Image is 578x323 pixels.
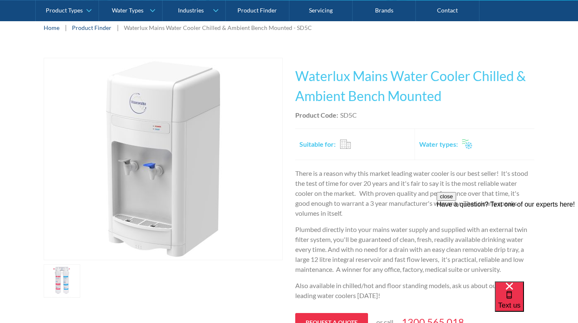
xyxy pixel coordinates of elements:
[295,111,338,119] strong: Product Code:
[295,281,534,301] p: Also available in chilled/hot and floor standing models, ask us about our market leading water co...
[64,22,68,32] div: |
[295,66,534,106] h1: Waterlux Mains Water Cooler Chilled & Ambient Bench Mounted
[44,264,80,298] a: open lightbox
[495,281,578,323] iframe: podium webchat widget bubble
[437,192,578,292] iframe: podium webchat widget prompt
[295,168,534,218] p: There is a reason why this market leading water cooler is our best seller! It's stood the test of...
[116,22,120,32] div: |
[72,23,111,32] a: Product Finder
[44,23,59,32] a: Home
[340,110,357,120] div: SD5C
[419,139,458,149] h2: Water types:
[295,224,534,274] p: Plumbed directly into your mains water supply and supplied with an external twin filter system, y...
[46,7,83,14] div: Product Types
[299,139,336,149] h2: Suitable for:
[124,23,312,32] div: Waterlux Mains Water Cooler Chilled & Ambient Bench Mounted - SD5C
[44,58,283,260] a: open lightbox
[62,58,264,260] img: Waterlux Mains Water Cooler Chilled & Ambient Bench Mounted - SD5C
[112,7,143,14] div: Water Types
[178,7,204,14] div: Industries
